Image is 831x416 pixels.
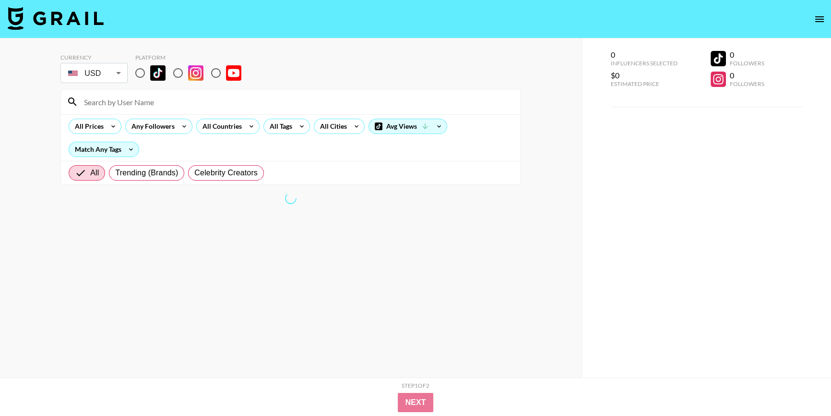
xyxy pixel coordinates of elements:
[402,382,429,389] div: Step 1 of 2
[60,54,128,61] div: Currency
[194,167,258,179] span: Celebrity Creators
[730,80,764,87] div: Followers
[90,167,99,179] span: All
[197,119,244,134] div: All Countries
[135,54,249,61] div: Platform
[611,50,677,60] div: 0
[730,71,764,80] div: 0
[611,60,677,67] div: Influencers Selected
[264,119,294,134] div: All Tags
[62,65,126,82] div: USD
[398,393,434,412] button: Next
[611,80,677,87] div: Estimated Price
[150,65,166,81] img: TikTok
[78,94,515,110] input: Search by User Name
[369,119,447,134] div: Avg Views
[69,119,106,134] div: All Prices
[810,10,829,29] button: open drawer
[69,142,139,157] div: Match Any Tags
[226,65,241,81] img: YouTube
[730,50,764,60] div: 0
[783,368,819,404] iframe: Drift Widget Chat Controller
[611,71,677,80] div: $0
[730,60,764,67] div: Followers
[126,119,177,134] div: Any Followers
[314,119,349,134] div: All Cities
[188,65,203,81] img: Instagram
[285,192,297,205] span: Refreshing bookers, clients, countries, tags, cities, talent, talent...
[8,7,104,30] img: Grail Talent
[115,167,178,179] span: Trending (Brands)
